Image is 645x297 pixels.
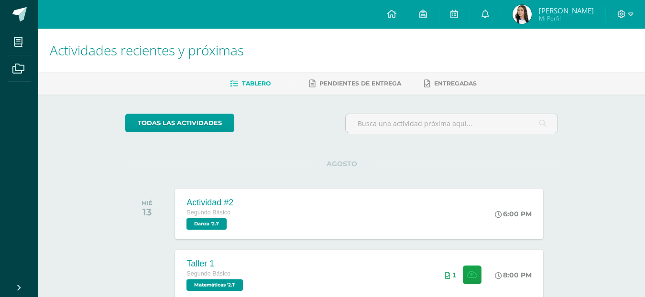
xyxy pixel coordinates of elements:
a: Tablero [230,76,271,91]
div: Archivos entregados [445,271,456,279]
span: Actividades recientes y próximas [50,41,244,59]
a: Entregadas [424,76,477,91]
div: MIÉ [142,200,153,206]
span: Entregadas [434,80,477,87]
a: todas las Actividades [125,114,234,132]
span: [PERSON_NAME] [539,6,594,15]
img: a22dac8e61fa634b1760ad6440772e4c.png [513,5,532,24]
span: Mi Perfil [539,14,594,22]
span: Tablero [242,80,271,87]
div: Actividad #2 [186,198,233,208]
span: Segundo Básico [186,209,230,216]
input: Busca una actividad próxima aquí... [346,114,558,133]
span: Matemáticas '2.1' [186,279,243,291]
span: Segundo Básico [186,270,230,277]
div: Taller 1 [186,259,245,269]
span: Pendientes de entrega [319,80,401,87]
span: AGOSTO [311,159,372,168]
span: Danza '2.1' [186,218,227,230]
div: 8:00 PM [495,271,532,279]
a: Pendientes de entrega [309,76,401,91]
span: 1 [452,271,456,279]
div: 13 [142,206,153,218]
div: 6:00 PM [495,210,532,218]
